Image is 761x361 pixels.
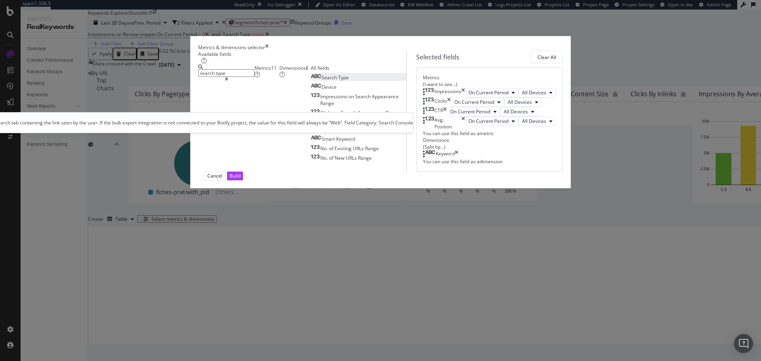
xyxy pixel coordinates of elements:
[306,65,308,71] span: 8
[320,155,329,161] span: No.
[372,93,399,100] span: Appearance
[198,51,406,57] div: Available fields
[416,53,459,62] div: Selected fields
[198,69,254,77] input: Search by field name
[468,89,509,96] span: On Current Period
[423,143,556,150] div: (Split by...)
[346,155,358,161] span: URLs
[205,172,225,180] button: Cancel
[336,136,355,142] span: Keyword
[504,97,542,107] button: All Devices
[518,88,556,97] button: All Devices
[531,51,563,63] button: Clear All
[207,172,222,179] div: Cancel
[338,74,349,81] span: Type
[465,117,518,126] button: On Current Period
[334,109,341,116] span: on
[423,150,556,158] div: Keywordtimes
[423,158,556,165] div: You can use this field as a dimension
[468,118,509,124] span: On Current Period
[321,74,338,81] span: Search
[461,117,465,130] div: times
[504,108,528,115] span: All Devices
[443,107,447,117] div: times
[423,130,556,137] div: You can use this field as a metric
[320,93,348,100] span: Impressions
[434,107,443,117] div: CTR
[423,107,556,117] div: CTRtimesOn Current PeriodAll Devices
[423,74,556,88] div: Metrics
[423,97,556,107] div: ClickstimesOn Current PeriodAll Devices
[434,117,461,130] div: Avg. Position
[198,44,265,51] div: Metrics & dimensions selector
[348,93,355,100] span: on
[320,145,329,152] span: No.
[423,117,556,130] div: Avg. PositiontimesOn Current PeriodAll Devices
[522,118,546,124] span: All Devices
[341,109,358,116] span: Search
[423,81,556,88] div: (I want to see...)
[386,109,400,116] span: Range
[365,145,379,152] span: Range
[434,97,447,107] div: Clicks
[447,107,500,117] button: On Current Period
[447,97,451,107] div: times
[358,155,372,161] span: Range
[434,88,461,97] div: Impressions
[353,145,365,152] span: URLs
[227,172,243,180] button: Build
[461,88,465,97] div: times
[190,36,571,188] div: modal
[455,150,458,158] div: times
[423,137,556,150] div: Dimensions
[518,117,556,126] button: All Devices
[500,107,538,117] button: All Devices
[321,136,336,142] span: Smart
[329,155,335,161] span: of
[329,145,335,152] span: of
[734,334,753,353] div: Open Intercom Messenger
[454,99,494,105] span: On Current Period
[355,93,372,100] span: Search
[321,84,337,90] span: Device
[254,65,279,78] div: Metrics
[311,65,406,71] div: All fields
[436,150,455,158] div: Keyword
[451,97,504,107] button: On Current Period
[358,109,386,116] span: Appearance
[229,172,241,179] div: Build
[335,145,353,152] span: Existing
[271,65,277,71] span: 11
[508,99,532,105] span: All Devices
[522,89,546,96] span: All Devices
[279,65,311,78] div: Dimensions
[450,108,490,115] span: On Current Period
[465,88,518,97] button: On Current Period
[537,54,556,61] div: Clear All
[265,44,269,51] div: times
[271,65,277,71] div: brand label
[423,88,556,97] div: ImpressionstimesOn Current PeriodAll Devices
[320,109,334,116] span: Clicks
[320,100,334,107] span: Range
[335,155,346,161] span: New
[306,65,308,71] div: brand label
